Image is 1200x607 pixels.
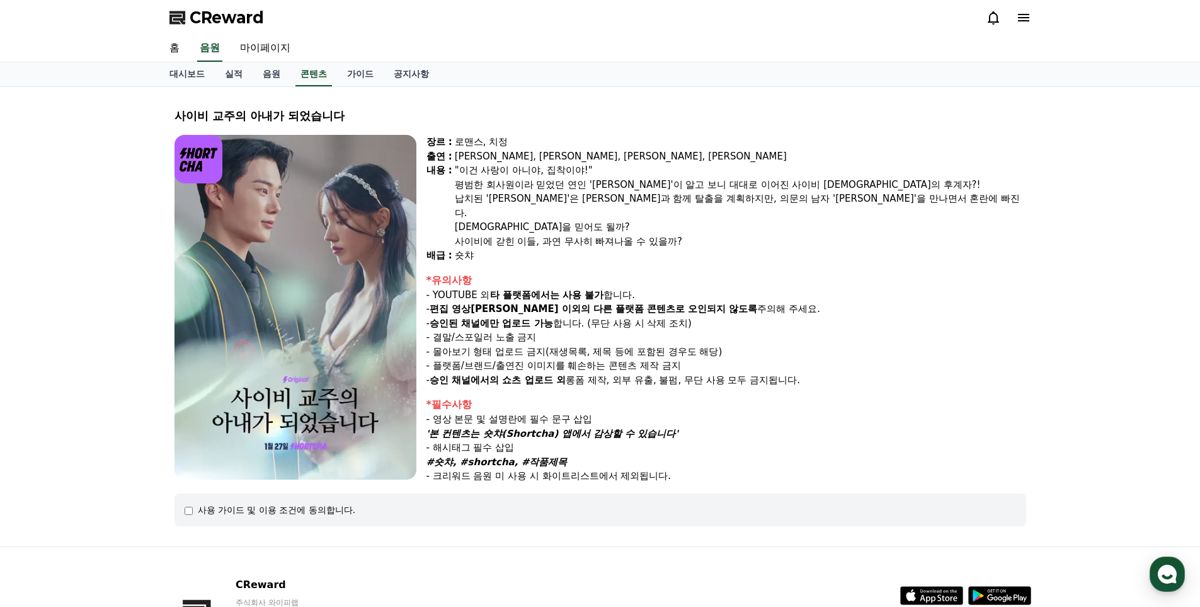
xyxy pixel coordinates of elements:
[174,135,223,183] img: logo
[426,428,678,439] strong: '본 컨텐츠는 숏챠(Shortcha) 앱에서 감상할 수 있습니다'
[197,35,222,62] a: 음원
[426,316,1026,331] p: - 합니다. (무단 사용 시 삭제 조치)
[169,8,264,28] a: CReward
[159,35,190,62] a: 홈
[455,149,1026,164] div: [PERSON_NAME], [PERSON_NAME], [PERSON_NAME], [PERSON_NAME]
[426,345,1026,359] p: - 몰아보기 형태 업로드 금지(재생목록, 제목 등에 포함된 경우도 해당)
[426,441,1026,455] div: - 해시태그 필수 삽입
[426,373,1026,388] p: - 롱폼 제작, 외부 유출, 불펌, 무단 사용 모두 금지됩니다.
[230,35,300,62] a: 마이페이지
[426,163,452,248] div: 내용 :
[337,62,384,86] a: 가이드
[455,192,1026,220] div: 납치된 '[PERSON_NAME]'은 [PERSON_NAME]과 함께 탈출을 계획하지만, 의문의 남자 '[PERSON_NAME]'을 만나면서 혼란에 빠진다.
[455,178,1026,192] div: 평범한 회사원이라 믿었던 연인 '[PERSON_NAME]'이 알고 보니 대대로 이어진 사이비 [DEMOGRAPHIC_DATA]의 후계자?!
[455,234,1026,249] div: 사이비에 갇힌 이들, 과연 무사히 빠져나올 수 있을까?
[426,149,452,164] div: 출연 :
[426,359,1026,373] p: - 플랫폼/브랜드/출연진 이미지를 훼손하는 콘텐츠 제작 금지
[174,135,416,480] img: video
[198,504,356,516] div: 사용 가이드 및 이용 조건에 동의합니다.
[430,374,566,386] strong: 승인 채널에서의 쇼츠 업로드 외
[455,163,1026,178] div: "이건 사랑이 아니야, 집착이야!"
[426,302,1026,316] p: - 주의해 주세요.
[455,135,1026,149] div: 로맨스, 치정
[426,397,1026,412] div: *필수사항
[430,303,590,315] strong: 편집 영상[PERSON_NAME] 이외의
[253,62,290,86] a: 음원
[455,220,1026,234] div: [DEMOGRAPHIC_DATA]을 믿어도 될까?
[426,456,568,468] strong: #숏챠, #shortcha, #작품제목
[426,330,1026,345] p: - 결말/스포일러 노출 금지
[455,248,1026,263] div: 숏챠
[190,8,264,28] span: CReward
[430,318,553,329] strong: 승인된 채널에만 업로드 가능
[159,62,215,86] a: 대시보드
[426,288,1026,303] p: - YOUTUBE 외 합니다.
[295,62,332,86] a: 콘텐츠
[174,107,1026,125] div: 사이비 교주의 아내가 되었습니다
[426,273,1026,288] div: *유의사항
[426,135,452,149] div: 장르 :
[426,469,1026,483] div: - 크리워드 음원 미 사용 시 화이트리스트에서 제외됩니다.
[384,62,439,86] a: 공지사항
[426,412,1026,427] div: - 영상 본문 및 설명란에 필수 문구 삽입
[426,248,452,263] div: 배급 :
[215,62,253,86] a: 실적
[593,303,758,315] strong: 다른 플랫폼 콘텐츠로 오인되지 않도록
[236,577,389,593] p: CReward
[490,289,604,301] strong: 타 플랫폼에서는 사용 불가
